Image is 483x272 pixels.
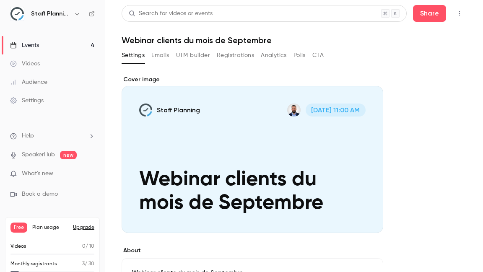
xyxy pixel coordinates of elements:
img: Staff Planning [10,7,24,21]
button: Settings [122,49,145,62]
a: SpeakerHub [22,150,55,159]
label: About [122,246,383,255]
div: Events [10,41,39,49]
span: 3 [82,262,85,267]
div: Settings [10,96,44,105]
button: Upgrade [73,224,94,231]
h6: Staff Planning [31,10,70,18]
p: Videos [10,243,26,250]
span: 0 [82,244,86,249]
label: Cover image [122,75,383,84]
button: Share [413,5,446,22]
div: Videos [10,60,40,68]
div: Audience [10,78,47,86]
span: new [60,151,77,159]
button: Registrations [217,49,254,62]
button: CTA [312,49,324,62]
span: Help [22,132,34,140]
button: Analytics [261,49,287,62]
button: UTM builder [176,49,210,62]
button: Polls [293,49,306,62]
li: help-dropdown-opener [10,132,95,140]
p: Monthly registrants [10,260,57,268]
span: Book a demo [22,190,58,199]
span: What's new [22,169,53,178]
div: Search for videos or events [129,9,213,18]
p: / 30 [82,260,94,268]
span: Free [10,223,27,233]
span: Plan usage [32,224,68,231]
p: / 10 [82,243,94,250]
button: Emails [151,49,169,62]
section: Cover image [122,75,383,233]
h1: Webinar clients du mois de Septembre [122,35,466,45]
